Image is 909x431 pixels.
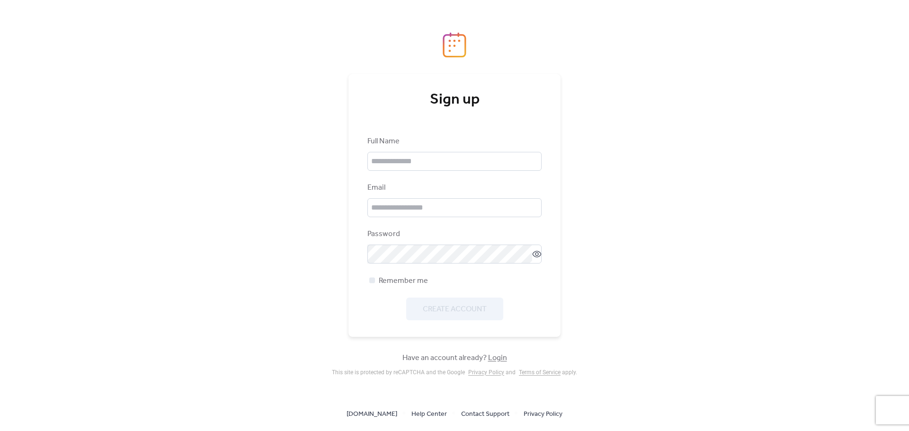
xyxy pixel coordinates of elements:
div: Password [367,229,540,240]
a: [DOMAIN_NAME] [347,408,397,420]
span: Have an account already? [402,352,507,364]
a: Help Center [411,408,447,420]
span: Help Center [411,409,447,420]
a: Login [488,351,507,365]
span: Contact Support [461,409,509,420]
div: Full Name [367,136,540,147]
span: Privacy Policy [524,409,562,420]
div: Email [367,182,540,194]
div: This site is protected by reCAPTCHA and the Google and apply . [332,369,577,376]
span: Remember me [379,275,428,287]
a: Privacy Policy [524,408,562,420]
span: [DOMAIN_NAME] [347,409,397,420]
img: logo [443,32,466,58]
div: Sign up [367,90,542,109]
a: Privacy Policy [468,369,504,376]
a: Terms of Service [519,369,561,376]
a: Contact Support [461,408,509,420]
